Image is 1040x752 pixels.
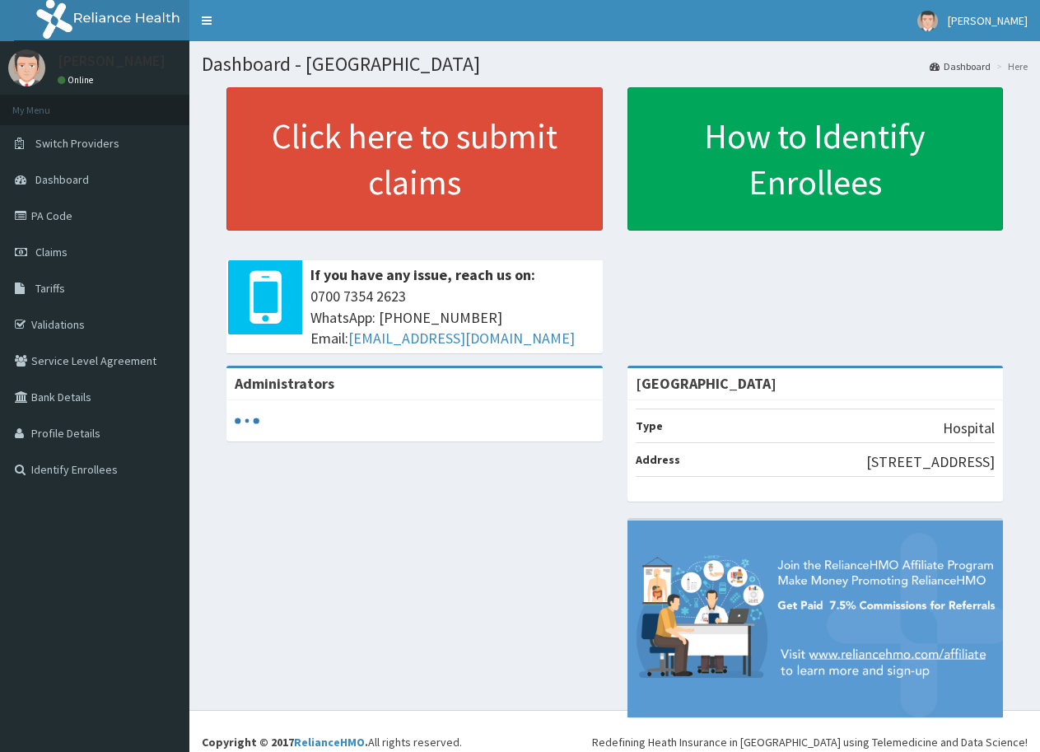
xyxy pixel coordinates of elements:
span: Tariffs [35,281,65,296]
span: 0700 7354 2623 WhatsApp: [PHONE_NUMBER] Email: [310,286,595,349]
span: [PERSON_NAME] [948,13,1028,28]
span: Switch Providers [35,136,119,151]
span: Claims [35,245,68,259]
p: [STREET_ADDRESS] [866,451,995,473]
img: provider-team-banner.png [627,521,1004,717]
img: User Image [917,11,938,31]
b: Administrators [235,374,334,393]
a: Dashboard [930,59,991,73]
h1: Dashboard - [GEOGRAPHIC_DATA] [202,54,1028,75]
strong: Copyright © 2017 . [202,735,368,750]
strong: [GEOGRAPHIC_DATA] [636,374,777,393]
b: Type [636,418,663,433]
a: [EMAIL_ADDRESS][DOMAIN_NAME] [348,329,575,348]
b: Address [636,452,680,467]
b: If you have any issue, reach us on: [310,265,535,284]
a: Online [58,74,97,86]
a: RelianceHMO [294,735,365,750]
li: Here [992,59,1028,73]
svg: audio-loading [235,409,259,433]
div: Redefining Heath Insurance in [GEOGRAPHIC_DATA] using Telemedicine and Data Science! [592,734,1028,750]
p: [PERSON_NAME] [58,54,166,68]
p: Hospital [943,418,995,439]
a: Click here to submit claims [226,87,603,231]
img: User Image [8,49,45,86]
span: Dashboard [35,172,89,187]
a: How to Identify Enrollees [627,87,1004,231]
